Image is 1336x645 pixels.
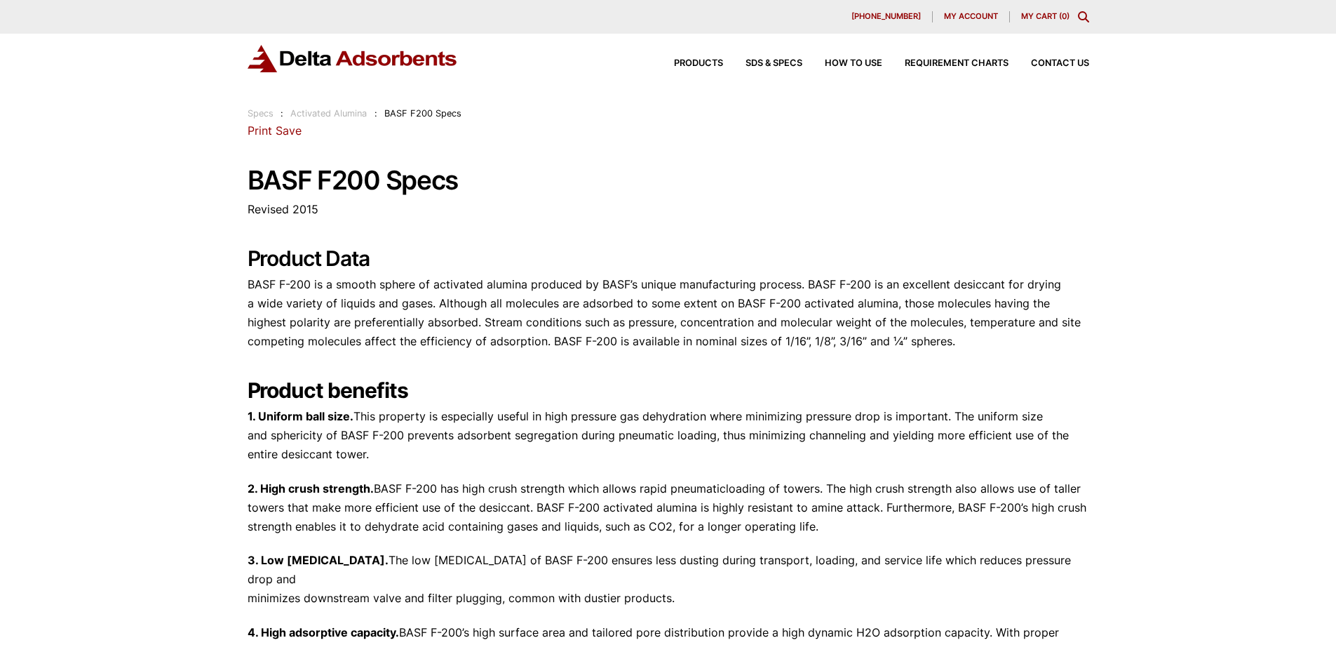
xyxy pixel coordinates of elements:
[248,275,1089,352] p: BASF F-200 is a smooth sphere of activated alumina produced by BASF’s unique manufacturing proces...
[802,59,882,68] a: How to Use
[840,11,933,22] a: [PHONE_NUMBER]
[248,166,1089,195] h1: BASF F200 Specs
[652,59,723,68] a: Products
[1078,11,1089,22] div: Toggle Modal Content
[851,13,921,20] span: [PHONE_NUMBER]
[248,200,1089,219] p: Revised 2015
[248,407,1089,465] p: This property is especially useful in high pressure gas dehydration where minimizing pressure dro...
[723,59,802,68] a: SDS & SPECS
[248,551,1089,609] p: The low [MEDICAL_DATA] of BASF F-200 ensures less dusting during transport, loading, and service ...
[290,108,367,119] a: Activated Alumina
[1062,11,1067,21] span: 0
[882,59,1008,68] a: Requirement Charts
[248,479,1089,537] p: BASF F-200 has high crush strength which allows rapid pneumaticloading of towers. The high crush ...
[248,409,353,423] strong: 1. Uniform ball size.
[248,124,272,138] a: Print
[1008,59,1089,68] a: Contact Us
[1031,59,1089,68] span: Contact Us
[375,108,377,119] span: :
[384,108,461,119] span: BASF F200 Specs
[248,625,399,639] strong: 4. High adsorptive capacity.
[944,13,998,20] span: My account
[248,108,274,119] a: Specs
[281,108,283,119] span: :
[1021,11,1070,21] a: My Cart (0)
[276,124,302,138] a: Save
[248,553,389,567] strong: 3. Low [MEDICAL_DATA].
[248,378,408,403] strong: Product benefits
[248,45,458,72] img: Delta Adsorbents
[248,481,374,496] strong: 2. High crush strength.
[825,59,882,68] span: How to Use
[933,11,1010,22] a: My account
[674,59,723,68] span: Products
[745,59,802,68] span: SDS & SPECS
[248,246,1089,271] h2: Product Data
[905,59,1008,68] span: Requirement Charts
